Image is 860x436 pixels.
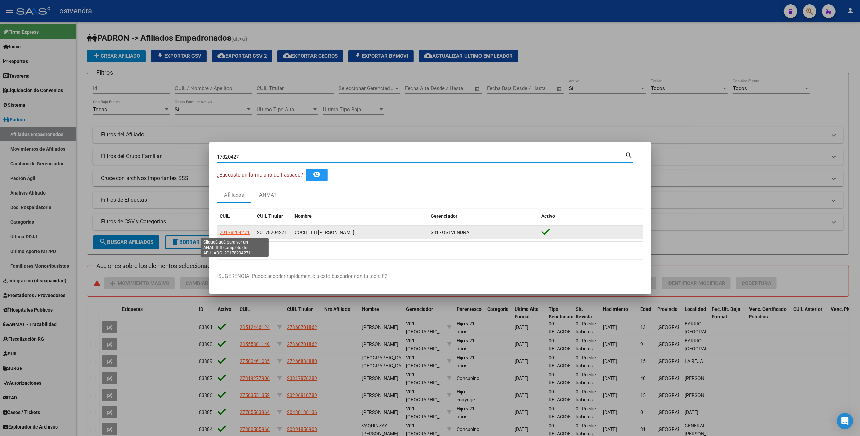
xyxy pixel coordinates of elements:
mat-icon: search [625,151,633,159]
span: Gerenciador [431,213,458,219]
span: 20178204271 [257,230,287,235]
div: ANMAT [259,191,277,199]
datatable-header-cell: Nombre [292,209,428,223]
div: Open Intercom Messenger [837,413,853,429]
datatable-header-cell: Activo [539,209,643,223]
span: 20178204271 [220,230,250,235]
span: Activo [542,213,555,219]
div: COCHETTI [PERSON_NAME] [295,229,425,236]
mat-icon: remove_red_eye [313,170,321,179]
span: CUIL [220,213,230,219]
span: CUIL Titular [257,213,283,219]
div: 1 total [217,242,643,259]
div: Afiliados [224,191,244,199]
span: S81 - OSTVENDRA [431,230,470,235]
datatable-header-cell: CUIL [217,209,255,223]
datatable-header-cell: Gerenciador [428,209,539,223]
datatable-header-cell: CUIL Titular [255,209,292,223]
span: ¿Buscaste un formulario de traspaso? - [217,172,306,178]
p: -SUGERENCIA: Puede acceder rapidamente a este buscador con la tecla F2- [217,272,643,280]
span: Nombre [295,213,312,219]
